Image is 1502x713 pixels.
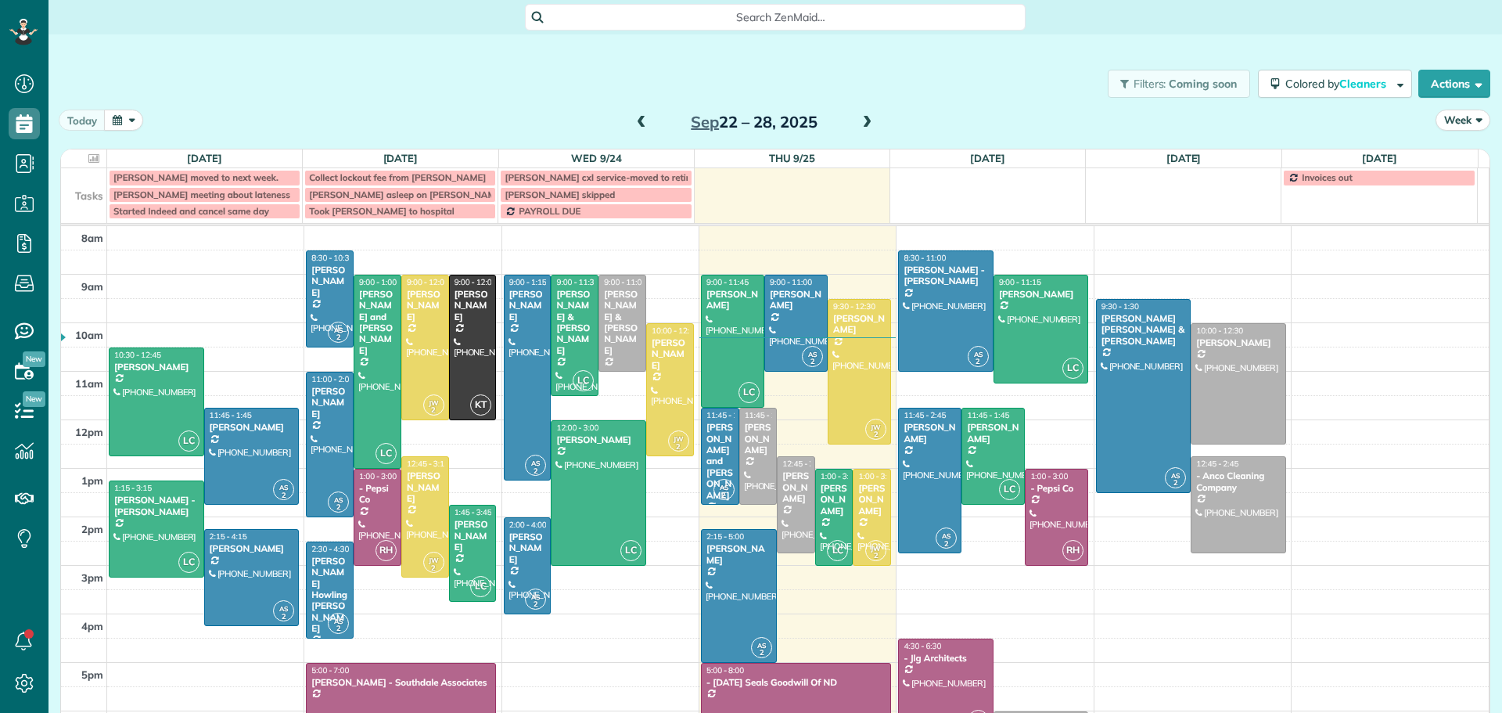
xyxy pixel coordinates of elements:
small: 2 [714,488,734,503]
small: 2 [329,330,348,345]
span: AS [334,326,343,334]
span: 9:00 - 1:00 [359,277,397,287]
small: 2 [968,355,988,369]
span: 5:00 - 8:00 [706,665,744,675]
div: [PERSON_NAME] [113,362,199,373]
span: 11:45 - 1:45 [745,410,787,420]
div: [PERSON_NAME] [706,543,772,566]
div: [PERSON_NAME] [744,422,773,456]
div: [PERSON_NAME] [406,289,444,322]
span: JW [429,398,439,407]
span: LC [178,552,199,573]
small: 2 [424,403,444,418]
div: [PERSON_NAME] [209,422,295,433]
span: LC [178,430,199,452]
span: LC [573,370,594,391]
span: 1pm [81,474,103,487]
div: - [DATE] Seals Goodwill Of ND [706,677,886,688]
div: [PERSON_NAME] [508,289,547,322]
span: 9:00 - 11:30 [556,277,598,287]
a: Thu 9/25 [769,152,816,164]
span: AS [808,350,817,358]
div: [PERSON_NAME] [782,470,810,504]
span: 2:30 - 4:30 [311,544,349,554]
button: Colored byCleaners [1258,70,1412,98]
span: [PERSON_NAME] asleep on [PERSON_NAME] sofa [309,189,525,200]
small: 2 [424,561,444,576]
div: [PERSON_NAME] [508,531,547,565]
span: 11am [75,377,103,390]
span: LC [375,443,397,464]
span: Cleaners [1339,77,1389,91]
span: 12:45 - 2:45 [1196,459,1238,469]
span: JW [429,556,439,564]
a: [DATE] [970,152,1005,164]
span: 9:30 - 1:30 [1101,301,1139,311]
span: 10:30 - 12:45 [114,350,161,360]
span: 8:30 - 10:30 [311,253,354,263]
small: 2 [526,597,545,612]
span: 12pm [75,426,103,438]
span: 10am [75,329,103,341]
button: today [59,110,106,131]
span: AS [334,495,343,504]
span: AS [974,350,983,358]
span: 9:00 - 11:00 [770,277,812,287]
small: 2 [329,621,348,636]
span: 11:45 - 1:45 [210,410,252,420]
span: 9am [81,280,103,293]
span: AS [334,617,343,625]
small: 2 [526,464,545,479]
div: [PERSON_NAME] [903,422,957,445]
div: [PERSON_NAME] [1195,337,1281,348]
span: LC [738,382,760,403]
span: 9:00 - 11:45 [706,277,749,287]
span: JW [871,544,881,553]
span: AS [720,483,728,492]
span: New [23,391,45,407]
div: [PERSON_NAME] [998,289,1084,300]
span: Started Indeed and cancel same day [113,205,269,217]
span: 9:00 - 12:00 [407,277,449,287]
small: 2 [329,500,348,515]
small: 2 [274,610,293,625]
span: 11:45 - 2:45 [904,410,946,420]
span: AS [279,604,288,613]
div: [PERSON_NAME] [651,337,689,371]
span: 5pm [81,668,103,681]
button: Week [1436,110,1490,131]
span: 4pm [81,620,103,632]
span: 9:00 - 12:00 [455,277,497,287]
span: RH [1062,540,1083,561]
span: AS [757,641,766,650]
span: 1:15 - 3:15 [114,483,152,493]
span: AS [279,483,288,492]
span: [PERSON_NAME] cxl service-moved to retirement home. [505,171,744,183]
div: [PERSON_NAME] [311,265,349,298]
div: [PERSON_NAME] & [PERSON_NAME] [555,289,594,356]
span: New [23,351,45,367]
small: 2 [752,646,771,661]
span: 11:45 - 1:45 [967,410,1009,420]
div: [PERSON_NAME] & [PERSON_NAME] [603,289,641,356]
div: [PERSON_NAME] [820,483,849,517]
span: 2:00 - 4:00 [509,520,547,530]
span: LC [470,576,491,597]
span: AS [531,592,540,601]
span: 3pm [81,571,103,584]
span: Collect lockout fee from [PERSON_NAME] [309,171,486,183]
span: [PERSON_NAME] moved to next week. [113,171,278,183]
span: 8am [81,232,103,244]
span: 4:30 - 6:30 [904,641,941,651]
div: [PERSON_NAME] - Southdale Associates [311,677,491,688]
span: AS [942,531,950,540]
span: [PERSON_NAME] skipped [505,189,615,200]
button: Actions [1418,70,1490,98]
div: [PERSON_NAME] - [PERSON_NAME] [903,265,989,287]
div: [PERSON_NAME] - [PERSON_NAME] [113,495,199,517]
small: 2 [936,537,956,552]
h2: 22 – 28, 2025 [656,113,852,131]
div: [PERSON_NAME] [454,519,492,553]
span: 12:45 - 2:45 [782,459,825,469]
span: LC [1062,358,1083,379]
